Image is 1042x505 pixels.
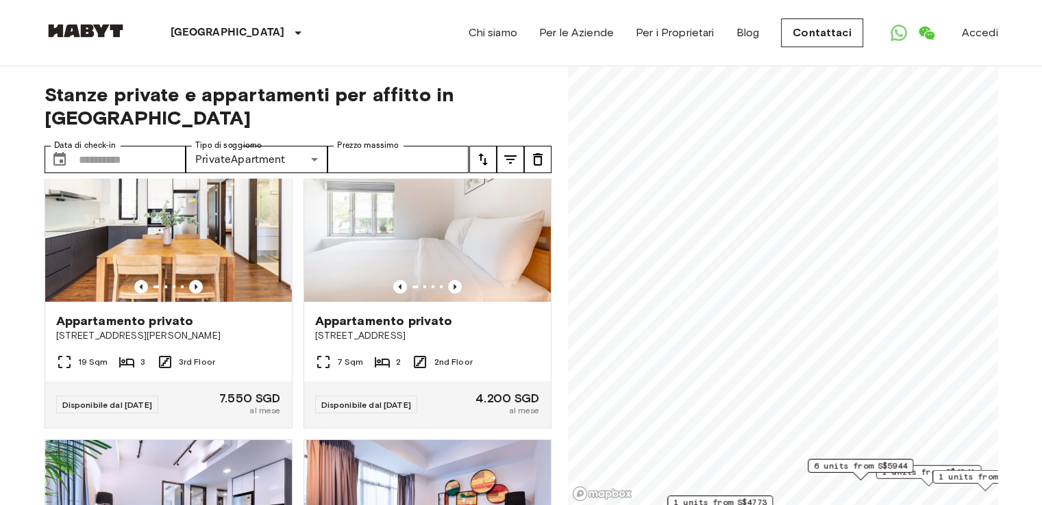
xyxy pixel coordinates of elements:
[62,400,152,410] span: Disponibile dal [DATE]
[393,280,407,294] button: Previous image
[962,25,998,41] a: Accedi
[56,329,281,343] span: [STREET_ADDRESS][PERSON_NAME]
[134,280,148,294] button: Previous image
[932,470,1038,491] div: Map marker
[78,356,108,368] span: 19 Sqm
[337,356,364,368] span: 7 Sqm
[396,356,401,368] span: 2
[781,18,863,47] a: Contattaci
[876,465,981,487] div: Map marker
[636,25,715,41] a: Per i Proprietari
[572,486,632,502] a: Mapbox logo
[337,140,398,151] label: Prezzo massimo
[508,404,539,417] span: al mese
[321,400,411,410] span: Disponibile dal [DATE]
[939,471,1032,483] span: 1 units from S$5199
[448,280,462,294] button: Previous image
[171,25,285,41] p: [GEOGRAPHIC_DATA]
[814,460,907,472] span: 6 units from S$5944
[140,356,145,368] span: 3
[303,137,551,428] a: Marketing picture of unit SG-01-054-001-01Previous imagePrevious imageAppartamento privato[STREET...
[468,25,517,41] a: Chi siamo
[882,466,975,478] span: 1 units from S$4841
[315,329,540,343] span: [STREET_ADDRESS]
[195,140,262,151] label: Tipo di soggiorno
[45,83,551,129] span: Stanze private e appartamenti per affitto in [GEOGRAPHIC_DATA]
[808,459,913,480] div: Map marker
[56,313,194,329] span: Appartamento privato
[189,280,203,294] button: Previous image
[46,146,73,173] button: Choose date
[913,19,940,47] a: Open WeChat
[304,138,551,302] img: Marketing picture of unit SG-01-054-001-01
[475,392,539,404] span: 4.200 SGD
[434,356,472,368] span: 2nd Floor
[524,146,551,173] button: tune
[885,19,913,47] a: Open WhatsApp
[469,146,497,173] button: tune
[219,392,280,404] span: 7.550 SGD
[45,137,293,428] a: Marketing picture of unit SG-01-002-003-01Previous imagePrevious imageAppartamento privato[STREET...
[497,146,524,173] button: tune
[179,356,215,368] span: 3rd Floor
[54,140,116,151] label: Data di check-in
[186,146,327,173] div: PrivateApartment
[249,404,280,417] span: al mese
[736,25,759,41] a: Blog
[45,138,292,302] img: Marketing picture of unit SG-01-002-003-01
[45,24,127,38] img: Habyt
[315,313,453,329] span: Appartamento privato
[539,25,614,41] a: Per le Aziende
